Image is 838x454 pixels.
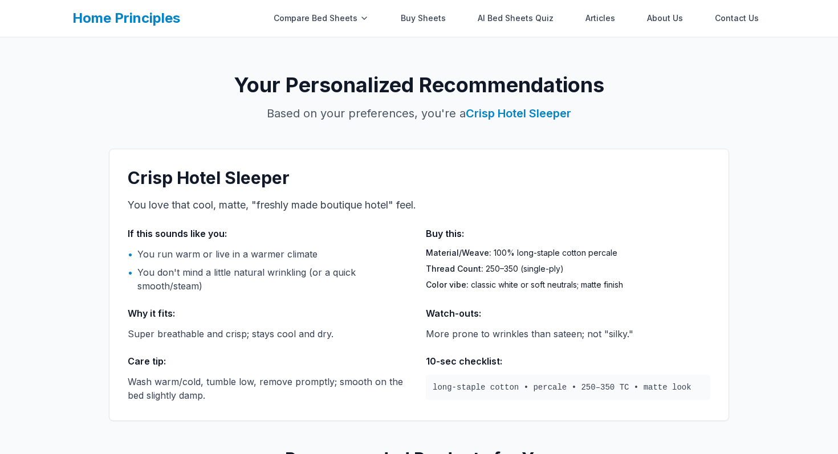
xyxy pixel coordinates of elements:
span: Material/Weave: [426,248,491,257]
a: AI Bed Sheets Quiz [471,7,560,30]
h3: Why it fits: [128,306,412,320]
span: • [128,265,133,279]
div: Compare Bed Sheets [267,7,376,30]
div: 100% long-staple cotton percale [426,247,710,259]
h3: Buy this: [426,227,710,240]
p: More prone to wrinkles than sateen; not "silky." [426,327,710,341]
span: Color vibe: [426,280,469,289]
a: Home Principles [72,10,180,26]
h3: Care tip: [128,354,412,368]
div: classic white or soft neutrals; matte finish [426,279,710,291]
p: Based on your preferences, you're a [109,105,729,121]
a: Buy Sheets [394,7,453,30]
p: long-staple cotton • percale • 250–350 TC • matte look [426,375,710,400]
p: Super breathable and crisp; stays cool and dry. [128,327,412,341]
a: Articles [579,7,622,30]
div: 250–350 (single-ply) [426,263,710,275]
a: Contact Us [708,7,766,30]
span: • [128,247,133,261]
span: Thread Count: [426,264,483,273]
h3: Watch-outs: [426,306,710,320]
h1: Your Personalized Recommendations [109,73,729,96]
h2: Crisp Hotel Sleeper [128,167,710,188]
h3: If this sounds like you: [128,227,412,240]
a: About Us [640,7,690,30]
p: You love that cool, matte, "freshly made boutique hotel" feel. [128,197,710,213]
p: Wash warm/cold, tumble low, remove promptly; smooth on the bed slightly damp. [128,375,412,402]
span: You don't mind a little natural wrinkling (or a quick smooth/steam) [137,265,412,293]
span: Crisp Hotel Sleeper [466,107,571,120]
span: You run warm or live in a warmer climate [137,247,318,261]
h3: 10-sec checklist: [426,354,710,368]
